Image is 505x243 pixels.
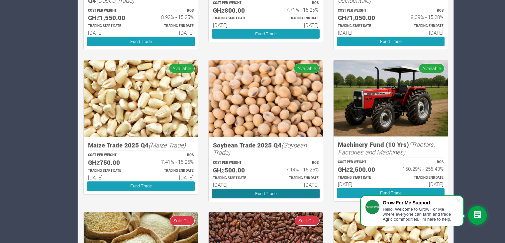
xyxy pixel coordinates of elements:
[88,174,135,180] h6: [DATE]
[338,160,385,165] p: COST PER WEIGHT
[169,64,195,73] span: Available
[212,189,320,198] a: Fund Trade
[209,60,323,137] img: growforme image
[272,22,319,28] h6: [DATE]
[147,14,194,20] h6: 8.93% - 15.25%
[397,166,444,172] h6: 150.29% - 255.43%
[338,141,444,156] h5: Machinery Fund (10 Yrs)
[397,8,444,13] p: ROS
[88,14,135,22] h5: GHȼ1,550.00
[338,30,385,36] h6: [DATE]
[88,141,194,149] h5: Maize Trade 2025 Q4
[147,30,194,36] h6: [DATE]
[334,60,448,136] img: growforme image
[272,176,319,181] p: Estimated Trading End Date
[272,182,319,188] h6: [DATE]
[294,64,320,73] span: Available
[419,64,445,73] span: Available
[338,14,385,22] h5: GHȼ1,050.00
[88,153,135,158] p: COST PER WEIGHT
[383,200,456,205] div: Grow For Me Support
[337,37,445,46] a: Fund Trade
[383,207,456,222] div: Hello! Welcome to Grow For Me where everyone can farm and trade Agric commodities. I'm here to help.
[213,176,260,181] p: Estimated Trading Start Date
[338,166,385,173] h5: GHȼ2,500.00
[88,8,135,13] p: COST PER WEIGHT
[88,24,135,29] p: Estimated Trading Start Date
[213,160,260,165] p: COST PER WEIGHT
[397,14,444,20] h6: 8.09% - 15.28%
[170,216,195,225] span: Sold Out
[397,24,444,29] p: Estimated Trading End Date
[272,16,319,21] p: Estimated Trading End Date
[338,175,385,180] p: Estimated Trading Start Date
[338,140,435,156] i: (Tractors, Factories and Machines)
[88,30,135,36] h6: [DATE]
[149,141,186,149] i: (Maize Trade)
[397,181,444,187] h6: [DATE]
[87,37,195,46] a: Fund Trade
[338,181,385,187] h6: [DATE]
[338,24,385,29] p: Estimated Trading Start Date
[212,29,320,39] a: Fund Trade
[147,168,194,173] p: Estimated Trading End Date
[338,8,385,13] p: COST PER WEIGHT
[213,7,260,14] h5: GHȼ800.00
[213,1,260,6] p: COST PER WEIGHT
[88,159,135,166] h5: GHȼ750.00
[213,141,319,156] h5: Soybean Trade 2025 Q4
[272,166,319,172] h6: 7.14% - 15.26%
[272,7,319,13] h6: 7.71% - 15.25%
[272,160,319,165] p: ROS
[147,153,194,158] p: ROS
[147,159,194,165] h6: 7.41% - 15.26%
[213,141,307,157] i: (Soybean Trade)
[397,175,444,180] p: Estimated Trading End Date
[397,30,444,36] h6: [DATE]
[213,166,260,174] h5: GHȼ500.00
[213,182,260,188] h6: [DATE]
[87,181,195,191] a: Fund Trade
[213,16,260,21] p: Estimated Trading Start Date
[147,8,194,13] p: ROS
[88,168,135,173] p: Estimated Trading Start Date
[295,216,320,225] span: Sold Out
[272,1,319,6] p: ROS
[147,24,194,29] p: Estimated Trading End Date
[337,188,445,198] a: Fund Trade
[213,22,260,28] h6: [DATE]
[84,60,198,137] img: growforme image
[397,160,444,165] p: ROS
[147,174,194,180] h6: [DATE]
